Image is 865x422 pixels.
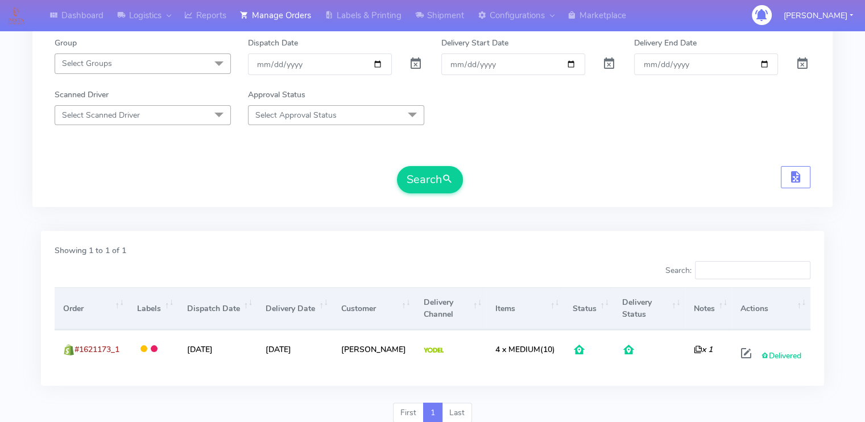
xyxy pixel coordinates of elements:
[732,287,810,330] th: Actions: activate to sort column ascending
[564,287,614,330] th: Status: activate to sort column ascending
[257,287,333,330] th: Delivery Date: activate to sort column ascending
[129,287,179,330] th: Labels: activate to sort column ascending
[62,58,112,69] span: Select Groups
[424,347,444,353] img: Yodel
[775,4,862,27] button: [PERSON_NAME]
[397,166,463,193] button: Search
[257,330,333,368] td: [DATE]
[248,37,298,49] label: Dispatch Date
[62,110,140,121] span: Select Scanned Driver
[63,344,75,355] img: shopify.png
[333,287,415,330] th: Customer: activate to sort column ascending
[441,37,508,49] label: Delivery Start Date
[695,261,810,279] input: Search:
[495,344,555,355] span: (10)
[55,89,109,101] label: Scanned Driver
[415,287,487,330] th: Delivery Channel: activate to sort column ascending
[614,287,685,330] th: Delivery Status: activate to sort column ascending
[55,287,129,330] th: Order: activate to sort column ascending
[55,245,126,256] label: Showing 1 to 1 of 1
[333,330,415,368] td: [PERSON_NAME]
[685,287,732,330] th: Notes: activate to sort column ascending
[248,89,305,101] label: Approval Status
[634,37,697,49] label: Delivery End Date
[178,287,257,330] th: Dispatch Date: activate to sort column ascending
[486,287,564,330] th: Items: activate to sort column ascending
[55,37,77,49] label: Group
[694,344,713,355] i: x 1
[495,344,540,355] span: 4 x MEDIUM
[761,350,801,361] span: Delivered
[75,344,119,355] span: #1621173_1
[255,110,337,121] span: Select Approval Status
[665,261,810,279] label: Search:
[178,330,257,368] td: [DATE]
